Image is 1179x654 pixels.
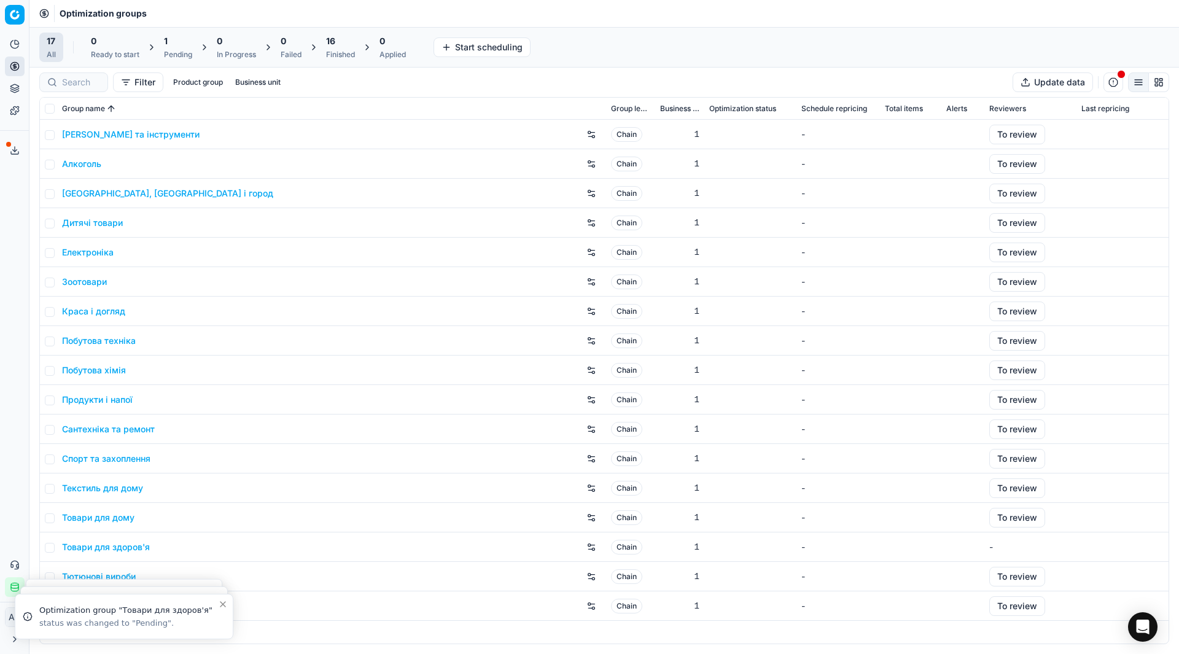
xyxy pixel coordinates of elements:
[1081,104,1129,114] span: Last repricing
[611,104,650,114] span: Group level
[660,128,699,141] div: 1
[796,326,880,356] td: -
[6,608,24,626] span: АП
[989,104,1026,114] span: Reviewers
[611,157,642,171] span: Chain
[611,274,642,289] span: Chain
[709,104,776,114] span: Optimization status
[796,149,880,179] td: -
[39,604,218,617] div: Optimization group "Товари для здоров'я"
[796,179,880,208] td: -
[796,208,880,238] td: -
[660,104,699,114] span: Business unit
[164,35,168,47] span: 1
[796,297,880,326] td: -
[660,305,699,317] div: 1
[1013,72,1093,92] button: Update data
[164,50,192,60] div: Pending
[62,364,126,376] a: Побутова хімія
[326,35,335,47] span: 16
[47,35,55,47] span: 17
[281,35,286,47] span: 0
[660,512,699,524] div: 1
[660,394,699,406] div: 1
[984,532,1076,562] td: -
[796,120,880,149] td: -
[660,217,699,229] div: 1
[796,356,880,385] td: -
[660,246,699,259] div: 1
[796,267,880,297] td: -
[611,569,642,584] span: Chain
[5,607,25,627] button: АП
[611,510,642,525] span: Chain
[989,360,1045,380] button: To review
[91,50,139,60] div: Ready to start
[611,481,642,496] span: Chain
[326,50,355,60] div: Finished
[62,158,101,170] a: Алкоголь
[62,128,200,141] a: [PERSON_NAME] та інструменти
[946,104,967,114] span: Alerts
[62,76,100,88] input: Search
[660,482,699,494] div: 1
[660,541,699,553] div: 1
[796,532,880,562] td: -
[105,103,117,115] button: Sorted by Group name ascending
[885,104,923,114] span: Total items
[796,415,880,444] td: -
[801,104,867,114] span: Schedule repricing
[62,541,150,553] a: Товари для здоров'я
[989,390,1045,410] button: To review
[62,394,133,406] a: Продукти і напої
[47,50,56,60] div: All
[217,35,222,47] span: 0
[796,473,880,503] td: -
[989,154,1045,174] button: To review
[796,591,880,621] td: -
[611,422,642,437] span: Chain
[62,217,123,229] a: Дитячі товари
[62,453,150,465] a: Спорт та захоплення
[989,302,1045,321] button: To review
[660,187,699,200] div: 1
[62,482,143,494] a: Текстиль для дому
[796,444,880,473] td: -
[168,75,228,90] button: Product group
[611,333,642,348] span: Chain
[281,50,302,60] div: Failed
[217,50,256,60] div: In Progress
[611,304,642,319] span: Chain
[39,618,218,629] div: status was changed to "Pending".
[62,570,136,583] a: Тютюнові вироби
[62,305,125,317] a: Краса і догляд
[434,37,531,57] button: Start scheduling
[216,597,230,612] button: Close toast
[989,449,1045,469] button: To review
[796,562,880,591] td: -
[611,363,642,378] span: Chain
[989,243,1045,262] button: To review
[989,125,1045,144] button: To review
[60,7,147,20] nav: breadcrumb
[989,331,1045,351] button: To review
[989,272,1045,292] button: To review
[989,419,1045,439] button: To review
[611,451,642,466] span: Chain
[989,508,1045,527] button: To review
[611,599,642,613] span: Chain
[62,246,114,259] a: Електроніка
[796,503,880,532] td: -
[989,567,1045,586] button: To review
[379,50,406,60] div: Applied
[611,540,642,555] span: Chain
[611,186,642,201] span: Chain
[62,423,155,435] a: Сантехніка та ремонт
[91,35,96,47] span: 0
[62,276,107,288] a: Зоотовари
[611,245,642,260] span: Chain
[62,104,105,114] span: Group name
[989,213,1045,233] button: To review
[796,238,880,267] td: -
[660,335,699,347] div: 1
